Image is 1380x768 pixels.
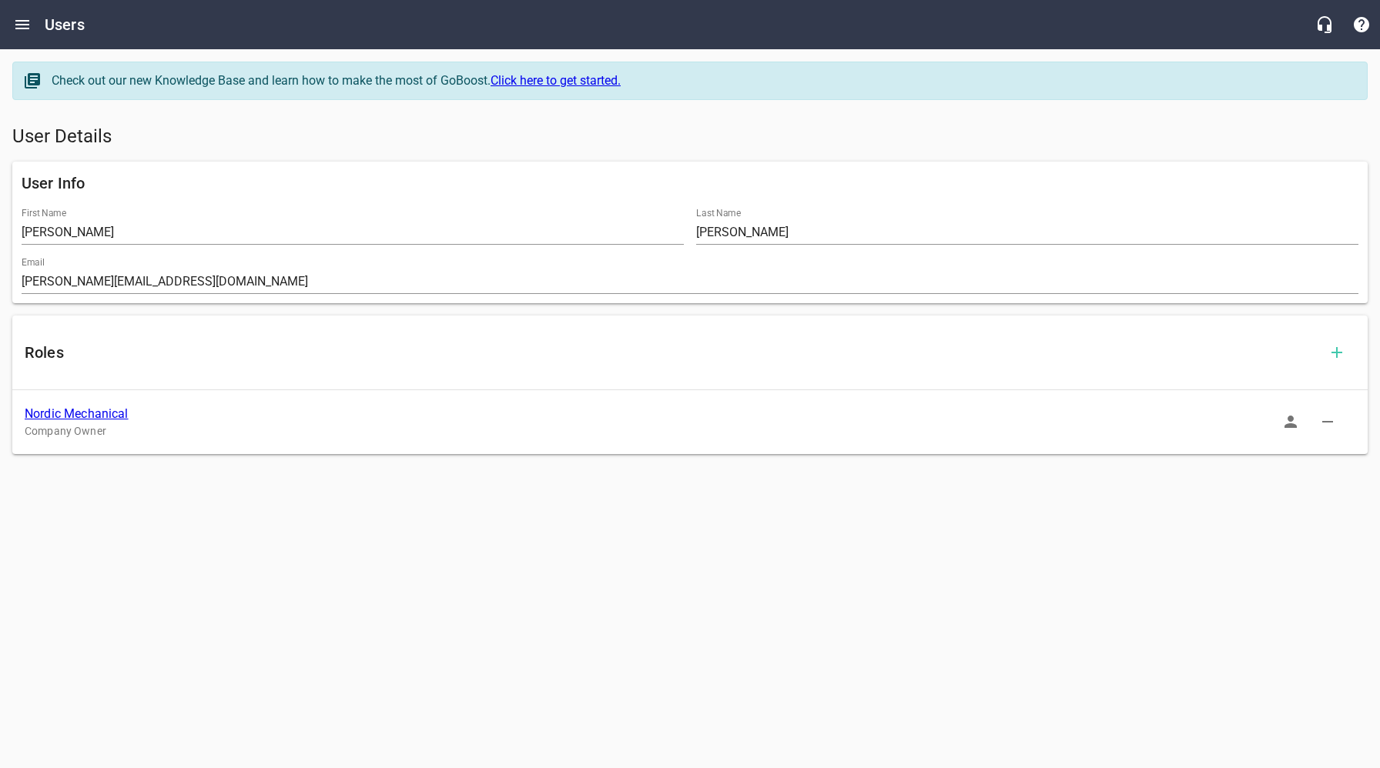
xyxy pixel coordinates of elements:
[1318,334,1355,371] button: Add Role
[22,171,1358,195] h6: User Info
[25,423,1331,439] p: Company Owner
[25,406,129,421] a: Nordic Mechanical
[22,258,45,267] label: Email
[491,73,621,88] a: Click here to get started.
[52,72,1352,90] div: Check out our new Knowledge Base and learn how to make the most of GoBoost.
[4,6,41,43] button: Open drawer
[1306,6,1343,43] button: Live Chat
[22,209,66,218] label: First Name
[25,340,1318,365] h6: Roles
[1272,403,1309,440] button: Sign In as Role
[1309,403,1346,440] button: Delete Role
[696,209,741,218] label: Last Name
[12,125,1368,149] h5: User Details
[1343,6,1380,43] button: Support Portal
[45,12,85,37] h6: Users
